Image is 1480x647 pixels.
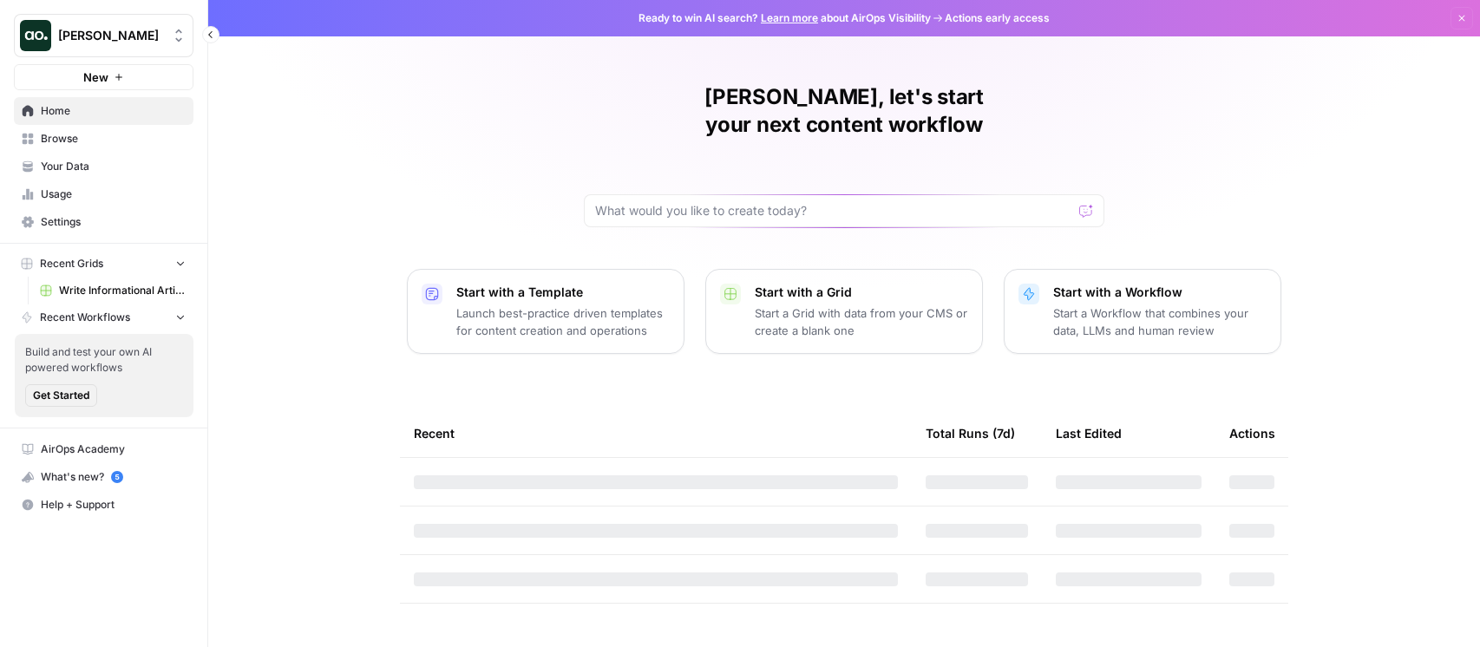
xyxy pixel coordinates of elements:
[638,10,931,26] span: Ready to win AI search? about AirOps Visibility
[14,64,193,90] button: New
[584,83,1104,139] h1: [PERSON_NAME], let's start your next content workflow
[83,69,108,86] span: New
[755,284,968,301] p: Start with a Grid
[14,125,193,153] a: Browse
[705,269,983,354] button: Start with a GridStart a Grid with data from your CMS or create a blank one
[41,131,186,147] span: Browse
[41,159,186,174] span: Your Data
[15,464,193,490] div: What's new?
[1056,409,1122,457] div: Last Edited
[755,304,968,339] p: Start a Grid with data from your CMS or create a blank one
[33,388,89,403] span: Get Started
[595,202,1072,219] input: What would you like to create today?
[945,10,1050,26] span: Actions early access
[14,208,193,236] a: Settings
[14,435,193,463] a: AirOps Academy
[41,103,186,119] span: Home
[14,304,193,330] button: Recent Workflows
[14,180,193,208] a: Usage
[1229,409,1275,457] div: Actions
[14,491,193,519] button: Help + Support
[111,471,123,483] a: 5
[59,283,186,298] span: Write Informational Article
[41,441,186,457] span: AirOps Academy
[1053,284,1267,301] p: Start with a Workflow
[25,384,97,407] button: Get Started
[41,214,186,230] span: Settings
[1053,304,1267,339] p: Start a Workflow that combines your data, LLMs and human review
[14,97,193,125] a: Home
[41,186,186,202] span: Usage
[456,304,670,339] p: Launch best-practice driven templates for content creation and operations
[407,269,684,354] button: Start with a TemplateLaunch best-practice driven templates for content creation and operations
[14,14,193,57] button: Workspace: Dustin Watts
[40,310,130,325] span: Recent Workflows
[14,153,193,180] a: Your Data
[1004,269,1281,354] button: Start with a WorkflowStart a Workflow that combines your data, LLMs and human review
[20,20,51,51] img: Dustin Watts Logo
[14,251,193,277] button: Recent Grids
[58,27,163,44] span: [PERSON_NAME]
[25,344,183,376] span: Build and test your own AI powered workflows
[414,409,898,457] div: Recent
[40,256,103,271] span: Recent Grids
[32,277,193,304] a: Write Informational Article
[761,11,818,24] a: Learn more
[456,284,670,301] p: Start with a Template
[115,473,119,481] text: 5
[926,409,1015,457] div: Total Runs (7d)
[41,497,186,513] span: Help + Support
[14,463,193,491] button: What's new? 5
